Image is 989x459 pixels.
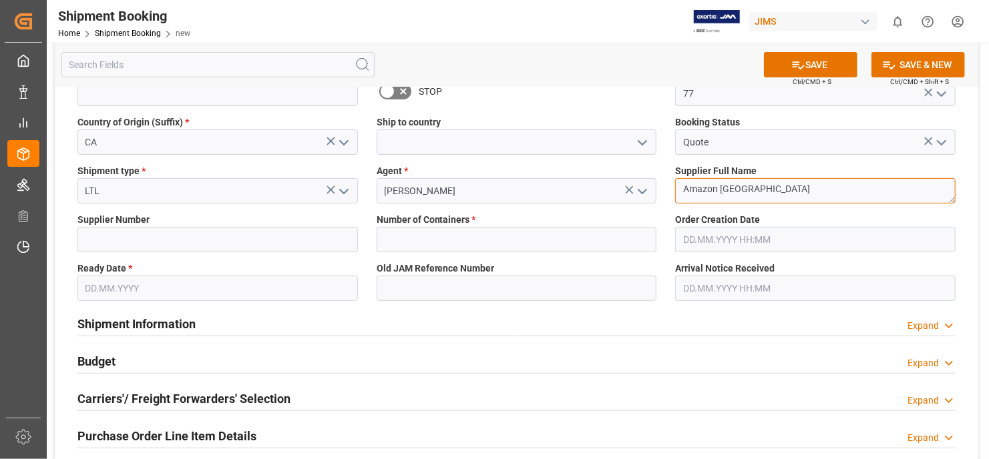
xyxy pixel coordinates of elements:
span: Number of Containers [377,213,476,227]
button: open menu [930,83,950,104]
span: Arrival Notice Received [675,262,775,276]
span: STOP [419,85,442,99]
span: Ready Date [77,262,132,276]
span: Ctrl/CMD + Shift + S [890,77,949,87]
div: Expand [908,394,939,408]
button: open menu [333,181,353,201]
div: JIMS [749,12,877,31]
button: open menu [632,181,652,201]
span: Ship to country [377,115,441,129]
h2: Purchase Order Line Item Details [77,427,256,445]
span: Order Creation Date [675,213,760,227]
button: open menu [930,132,950,153]
input: DD.MM.YYYY [77,276,358,301]
span: Agent [377,164,408,178]
input: Search Fields [61,52,375,77]
span: Shipment type [77,164,146,178]
span: Supplier Full Name [675,164,757,178]
input: Type to search/select [77,129,358,155]
button: JIMS [749,9,883,34]
button: open menu [333,132,353,153]
span: Ctrl/CMD + S [793,77,831,87]
textarea: Amazon [GEOGRAPHIC_DATA] [675,178,956,203]
button: open menu [632,132,652,153]
input: DD.MM.YYYY HH:MM [675,276,956,301]
a: Shipment Booking [95,29,161,38]
div: Expand [908,356,939,370]
div: Expand [908,431,939,445]
button: SAVE & NEW [871,52,965,77]
span: Supplier Number [77,213,150,227]
div: Expand [908,319,939,333]
input: DD.MM.YYYY HH:MM [675,227,956,252]
button: SAVE [764,52,857,77]
a: Home [58,29,80,38]
div: Shipment Booking [58,6,190,26]
button: show 0 new notifications [883,7,913,37]
h2: Budget [77,352,116,370]
h2: Shipment Information [77,315,196,333]
img: Exertis%20JAM%20-%20Email%20Logo.jpg_1722504956.jpg [694,10,740,33]
h2: Carriers'/ Freight Forwarders' Selection [77,390,290,408]
span: Old JAM Reference Number [377,262,495,276]
span: Booking Status [675,115,740,129]
button: Help Center [913,7,943,37]
span: Country of Origin (Suffix) [77,115,189,129]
